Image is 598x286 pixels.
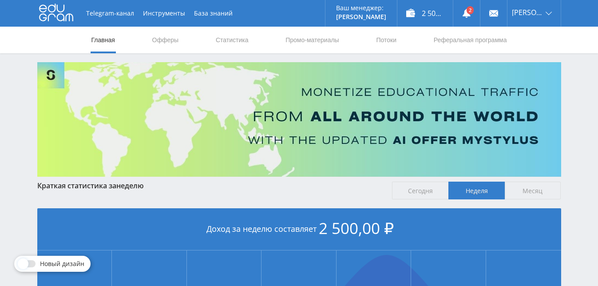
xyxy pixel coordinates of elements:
[505,182,561,199] span: Месяц
[512,9,543,16] span: [PERSON_NAME]
[37,182,384,190] div: Краткая статистика за
[151,27,180,53] a: Офферы
[116,181,144,191] span: неделю
[37,62,561,177] img: Banner
[392,182,448,199] span: Сегодня
[336,13,386,20] p: [PERSON_NAME]
[448,182,505,199] span: Неделя
[40,260,84,267] span: Новый дизайн
[91,27,116,53] a: Главная
[319,218,394,238] span: 2 500,00 ₽
[336,4,386,12] p: Ваш менеджер:
[375,27,397,53] a: Потоки
[433,27,508,53] a: Реферальная программа
[215,27,249,53] a: Статистика
[37,208,561,250] div: Доход за неделю составляет
[285,27,340,53] a: Промо-материалы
